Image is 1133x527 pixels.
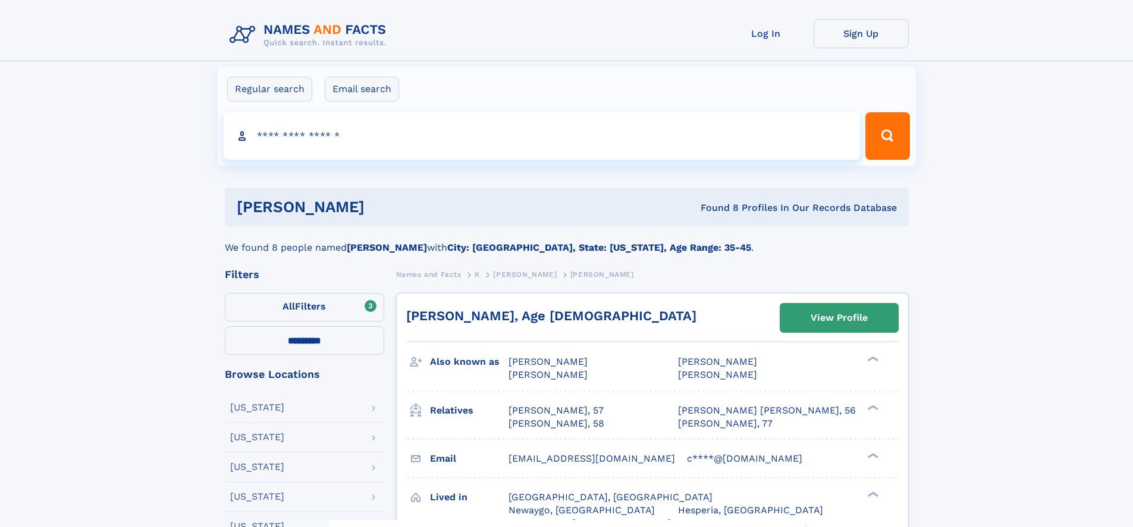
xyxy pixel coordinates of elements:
[230,462,284,472] div: [US_STATE]
[225,269,384,280] div: Filters
[678,417,773,430] a: [PERSON_NAME], 77
[865,403,879,411] div: ❯
[225,19,396,51] img: Logo Names and Facts
[237,200,533,214] h1: [PERSON_NAME]
[780,304,898,332] a: View Profile
[865,112,909,160] button: Search Button
[509,369,588,380] span: [PERSON_NAME]
[475,270,480,279] span: K
[225,226,909,255] div: We found 8 people named with .
[230,433,284,442] div: [US_STATE]
[509,417,604,430] a: [PERSON_NAME], 58
[865,452,879,459] div: ❯
[509,404,604,417] a: [PERSON_NAME], 57
[865,490,879,498] div: ❯
[678,504,823,516] span: Hesperia, [GEOGRAPHIC_DATA]
[814,19,909,48] a: Sign Up
[430,449,509,469] h3: Email
[227,77,312,102] label: Regular search
[509,453,675,464] span: [EMAIL_ADDRESS][DOMAIN_NAME]
[718,19,814,48] a: Log In
[325,77,399,102] label: Email search
[678,404,856,417] a: [PERSON_NAME] [PERSON_NAME], 56
[493,270,557,279] span: [PERSON_NAME]
[678,369,757,380] span: [PERSON_NAME]
[224,112,861,160] input: search input
[430,400,509,421] h3: Relatives
[230,403,284,412] div: [US_STATE]
[509,491,713,503] span: [GEOGRAPHIC_DATA], [GEOGRAPHIC_DATA]
[230,492,284,501] div: [US_STATE]
[865,355,879,363] div: ❯
[430,352,509,372] h3: Also known as
[283,301,295,312] span: All
[493,267,557,282] a: [PERSON_NAME]
[447,242,751,253] b: City: [GEOGRAPHIC_DATA], State: [US_STATE], Age Range: 35-45
[225,293,384,321] label: Filters
[509,504,655,516] span: Newaygo, [GEOGRAPHIC_DATA]
[678,356,757,367] span: [PERSON_NAME]
[532,201,897,214] div: Found 8 Profiles In Our Records Database
[406,308,696,323] a: [PERSON_NAME], Age [DEMOGRAPHIC_DATA]
[811,304,868,332] div: View Profile
[570,270,634,279] span: [PERSON_NAME]
[347,242,427,253] b: [PERSON_NAME]
[396,267,462,282] a: Names and Facts
[225,369,384,380] div: Browse Locations
[509,356,588,367] span: [PERSON_NAME]
[430,487,509,507] h3: Lived in
[475,267,480,282] a: K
